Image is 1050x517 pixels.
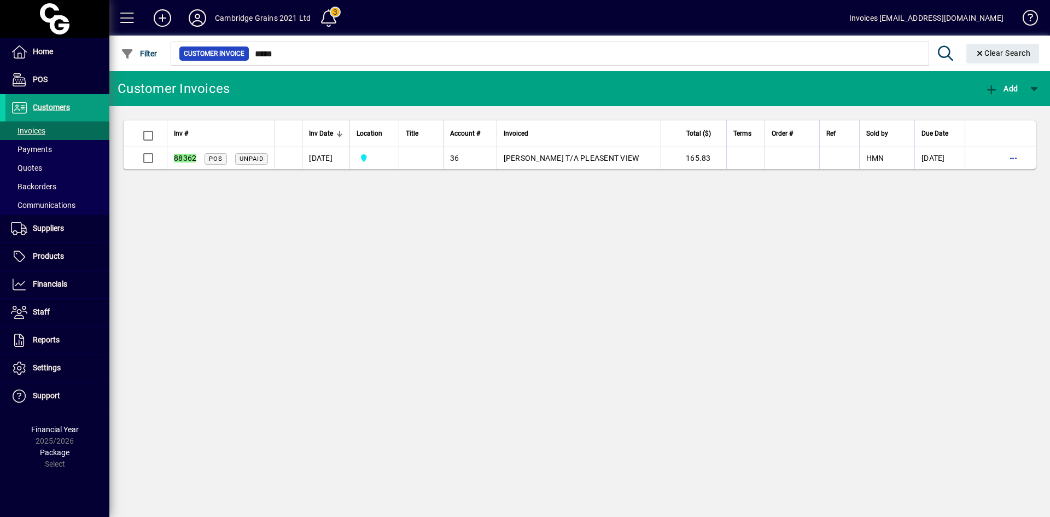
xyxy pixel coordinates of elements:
[406,127,418,140] span: Title
[33,47,53,56] span: Home
[450,127,490,140] div: Account #
[5,196,109,214] a: Communications
[33,307,50,316] span: Staff
[5,299,109,326] a: Staff
[309,127,333,140] span: Inv Date
[5,38,109,66] a: Home
[209,155,223,162] span: POS
[914,147,965,169] td: [DATE]
[240,155,264,162] span: Unpaid
[5,243,109,270] a: Products
[31,425,79,434] span: Financial Year
[5,327,109,354] a: Reports
[450,127,480,140] span: Account #
[866,154,884,162] span: HMN
[866,127,908,140] div: Sold by
[33,75,48,84] span: POS
[40,448,69,457] span: Package
[982,79,1020,98] button: Add
[5,121,109,140] a: Invoices
[357,152,392,164] span: Cambridge Grains 2021 Ltd
[302,147,349,169] td: [DATE]
[33,335,60,344] span: Reports
[33,280,67,288] span: Financials
[357,127,392,140] div: Location
[33,252,64,260] span: Products
[145,8,180,28] button: Add
[686,127,711,140] span: Total ($)
[661,147,726,169] td: 165.83
[121,49,157,58] span: Filter
[215,9,311,27] div: Cambridge Grains 2021 Ltd
[118,80,230,97] div: Customer Invoices
[921,127,958,140] div: Due Date
[11,182,56,191] span: Backorders
[966,44,1040,63] button: Clear
[866,127,888,140] span: Sold by
[5,177,109,196] a: Backorders
[5,355,109,382] a: Settings
[975,49,1031,57] span: Clear Search
[772,127,813,140] div: Order #
[5,215,109,242] a: Suppliers
[33,391,60,400] span: Support
[357,127,382,140] span: Location
[33,103,70,112] span: Customers
[733,127,751,140] span: Terms
[174,127,268,140] div: Inv #
[33,363,61,372] span: Settings
[5,271,109,298] a: Financials
[772,127,793,140] span: Order #
[11,126,45,135] span: Invoices
[849,9,1004,27] div: Invoices [EMAIL_ADDRESS][DOMAIN_NAME]
[5,66,109,94] a: POS
[174,154,196,162] em: 88362
[309,127,343,140] div: Inv Date
[504,127,654,140] div: Invoiced
[504,127,528,140] span: Invoiced
[985,84,1018,93] span: Add
[118,44,160,63] button: Filter
[826,127,853,140] div: Ref
[11,145,52,154] span: Payments
[5,159,109,177] a: Quotes
[11,201,75,210] span: Communications
[174,127,188,140] span: Inv #
[406,127,436,140] div: Title
[5,140,109,159] a: Payments
[668,127,721,140] div: Total ($)
[184,48,244,59] span: Customer Invoice
[5,382,109,410] a: Support
[1005,149,1022,167] button: More options
[1014,2,1036,38] a: Knowledge Base
[921,127,948,140] span: Due Date
[450,154,459,162] span: 36
[826,127,836,140] span: Ref
[180,8,215,28] button: Profile
[33,224,64,233] span: Suppliers
[11,164,42,172] span: Quotes
[504,154,639,162] span: [PERSON_NAME] T/A PLEASENT VIEW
